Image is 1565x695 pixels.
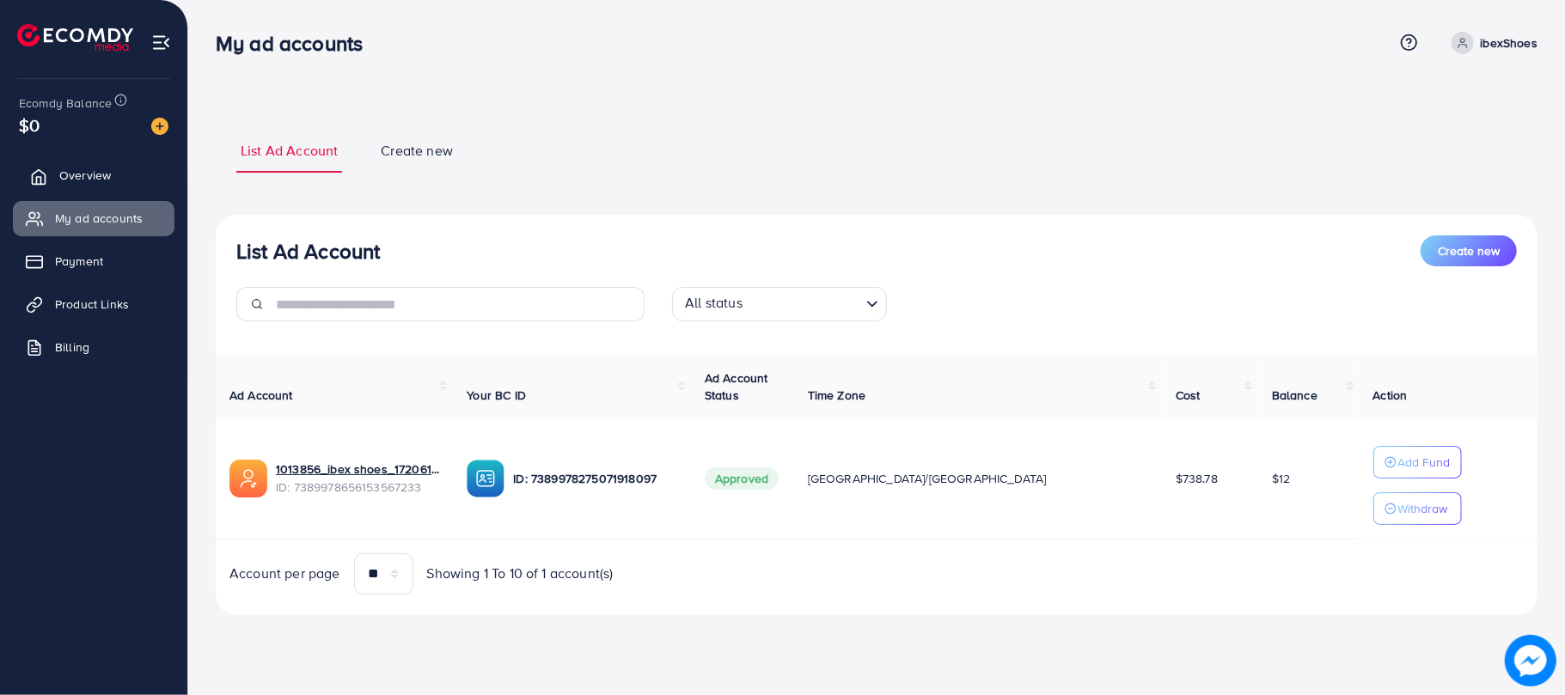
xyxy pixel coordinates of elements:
p: Withdraw [1398,498,1448,519]
img: logo [17,24,133,51]
p: ibexShoes [1481,33,1537,53]
span: Payment [55,253,103,270]
img: menu [151,33,171,52]
span: $12 [1272,470,1290,487]
div: <span class='underline'>1013856_ibex shoes_1720613488818</span></br>7389978656153567233 [276,460,439,496]
span: Create new [381,141,453,161]
input: Search for option [748,290,859,317]
h3: List Ad Account [236,239,380,264]
span: Cost [1176,387,1201,404]
span: Overview [59,167,111,184]
a: Overview [13,158,174,192]
a: Billing [13,330,174,364]
button: Add Fund [1373,446,1462,479]
span: Ad Account Status [705,369,768,404]
span: Billing [55,338,89,356]
span: Product Links [55,296,129,313]
a: Payment [13,244,174,278]
span: Ecomdy Balance [19,94,112,112]
h3: My ad accounts [216,31,376,56]
span: All status [682,290,746,317]
span: Create new [1438,242,1500,259]
span: [GEOGRAPHIC_DATA]/[GEOGRAPHIC_DATA] [808,470,1047,487]
span: My ad accounts [55,210,143,227]
button: Create new [1421,235,1517,266]
span: $738.78 [1176,470,1218,487]
img: ic-ba-acc.ded83a64.svg [467,460,504,497]
span: Account per page [229,564,340,583]
span: Approved [705,467,779,490]
span: Showing 1 To 10 of 1 account(s) [427,564,614,583]
p: Add Fund [1398,452,1451,472]
a: Product Links [13,287,174,321]
img: image [1505,635,1556,686]
span: List Ad Account [241,141,338,161]
span: ID: 7389978656153567233 [276,479,439,496]
span: Action [1373,387,1408,404]
span: Balance [1272,387,1317,404]
button: Withdraw [1373,492,1462,525]
a: ibexShoes [1445,32,1537,54]
img: ic-ads-acc.e4c84228.svg [229,460,267,497]
span: Your BC ID [467,387,526,404]
div: Search for option [672,287,887,321]
a: My ad accounts [13,201,174,235]
span: Ad Account [229,387,293,404]
span: $0 [19,113,40,137]
a: 1013856_ibex shoes_1720613488818 [276,460,439,478]
img: image [151,118,168,135]
span: Time Zone [808,387,865,404]
p: ID: 7389978275071918097 [513,468,676,489]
